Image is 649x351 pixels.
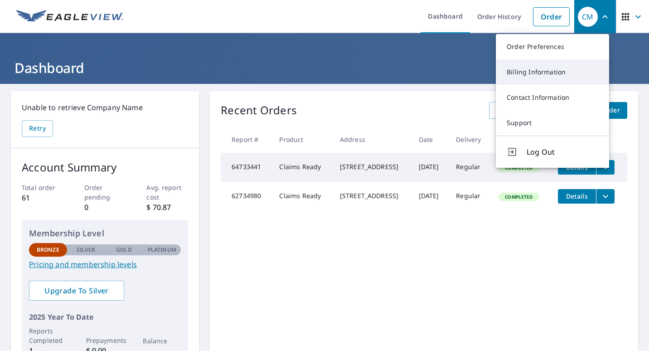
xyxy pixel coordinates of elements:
[37,246,59,254] p: Bronze
[489,102,553,119] a: View All Orders
[527,146,598,157] span: Log Out
[22,192,63,203] p: 61
[29,259,181,270] a: Pricing and membership levels
[340,162,404,171] div: [STREET_ADDRESS]
[449,153,491,182] td: Regular
[22,102,188,113] p: Unable to retrieve Company Name
[29,326,67,345] p: Reports Completed
[146,183,188,202] p: Avg. report cost
[449,182,491,211] td: Regular
[496,85,609,110] a: Contact Information
[496,34,609,59] a: Order Preferences
[563,192,591,200] span: Details
[22,120,53,137] button: Retry
[86,336,124,345] p: Prepayments
[116,246,131,254] p: Gold
[412,182,449,211] td: [DATE]
[148,246,176,254] p: Platinum
[29,123,46,134] span: Retry
[221,153,272,182] td: 64733441
[22,159,188,175] p: Account Summary
[340,191,404,200] div: [STREET_ADDRESS]
[449,126,491,153] th: Delivery
[22,183,63,192] p: Total order
[84,183,126,202] p: Order pending
[578,7,598,27] div: CM
[596,189,615,204] button: filesDropdownBtn-62734980
[84,202,126,213] p: 0
[221,102,297,119] p: Recent Orders
[143,336,181,346] p: Balance
[272,126,332,153] th: Product
[221,182,272,211] td: 62734980
[221,126,272,153] th: Report #
[11,58,638,77] h1: Dashboard
[146,202,188,213] p: $ 70.87
[533,7,570,26] a: Order
[272,182,332,211] td: Claims Ready
[16,10,123,24] img: EV Logo
[29,312,181,322] p: 2025 Year To Date
[333,126,412,153] th: Address
[499,194,538,200] span: Completed
[558,189,596,204] button: detailsBtn-62734980
[29,281,124,301] a: Upgrade To Silver
[412,126,449,153] th: Date
[272,153,332,182] td: Claims Ready
[29,227,181,239] p: Membership Level
[412,153,449,182] td: [DATE]
[496,59,609,85] a: Billing Information
[36,286,117,296] span: Upgrade To Silver
[496,110,609,136] a: Support
[77,246,96,254] p: Silver
[491,126,551,153] th: Status
[496,136,609,168] button: Log Out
